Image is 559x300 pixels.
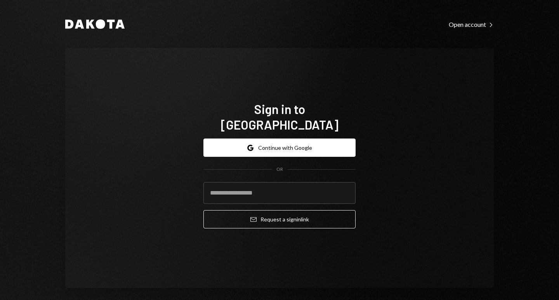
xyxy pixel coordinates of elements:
div: OR [276,166,283,173]
h1: Sign in to [GEOGRAPHIC_DATA] [203,101,356,132]
button: Continue with Google [203,139,356,157]
a: Open account [449,20,494,28]
div: Open account [449,21,494,28]
button: Request a signinlink [203,210,356,228]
